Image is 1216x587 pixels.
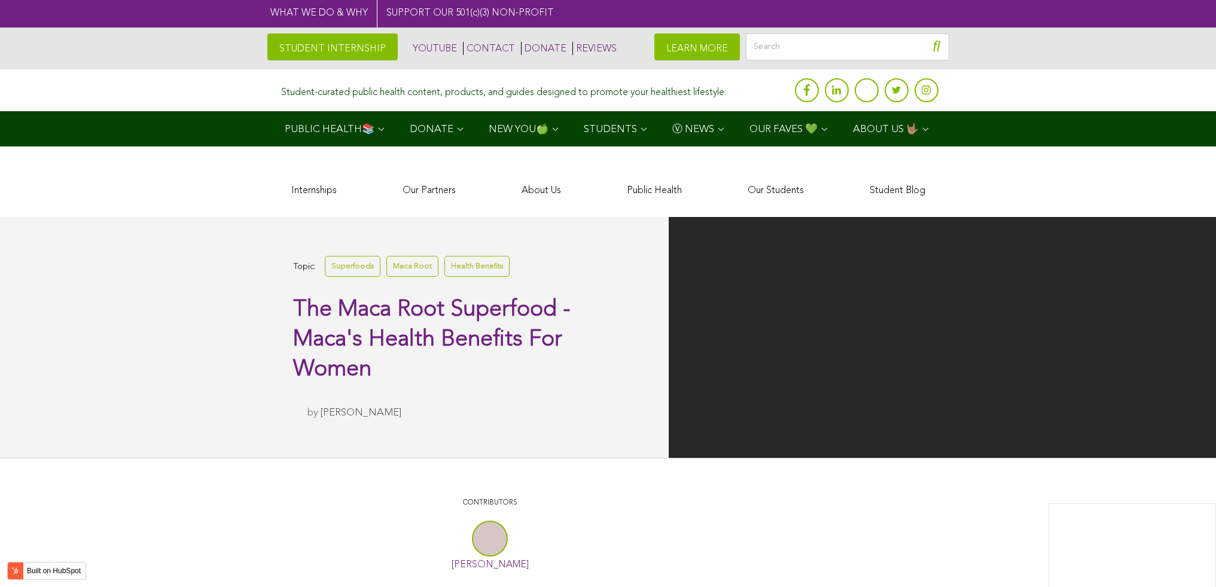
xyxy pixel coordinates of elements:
a: Superfoods [325,256,380,277]
a: CONTACT [463,42,515,55]
span: ABOUT US 🤟🏽 [853,124,919,134]
a: LEARN MORE [654,33,740,60]
span: NEW YOU🍏 [489,124,548,134]
div: Navigation Menu [267,111,949,146]
a: Maca Root [386,256,438,277]
div: Student-curated public health content, products, and guides designed to promote your healthiest l... [281,81,726,99]
span: The Maca Root Superfood - Maca's Health Benefits For Women [293,298,571,381]
a: [PERSON_NAME] [321,408,401,418]
span: OUR FAVES 💚 [749,124,818,134]
a: REVIEWS [572,42,617,55]
a: Health Benefits [444,256,510,277]
p: CONTRIBUTORS [295,497,684,509]
span: STUDENTS [584,124,637,134]
button: Built on HubSpot [7,562,86,580]
span: Topic: [293,259,316,275]
span: PUBLIC HEALTH📚 [285,124,374,134]
a: [PERSON_NAME] [452,560,529,570]
a: YOUTUBE [410,42,457,55]
label: Built on HubSpot [22,563,86,579]
img: HubSpot sprocket logo [8,564,22,578]
span: Ⓥ NEWS [672,124,714,134]
input: Search [746,33,949,60]
iframe: Chat Widget [1156,530,1216,587]
a: STUDENT INTERNSHIP [267,33,398,60]
a: DONATE [521,42,566,55]
span: by [307,408,318,418]
span: DONATE [410,124,453,134]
